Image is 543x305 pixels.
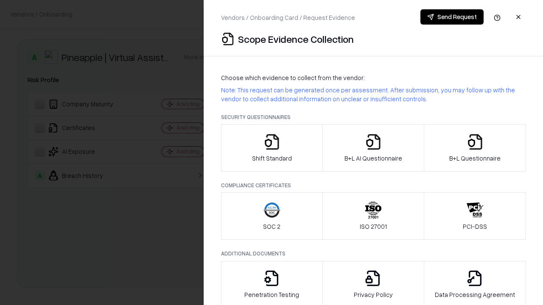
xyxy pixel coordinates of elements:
p: Privacy Policy [354,290,393,299]
p: Shift Standard [252,154,292,163]
p: Choose which evidence to collect from the vendor: [221,73,526,82]
button: B+L AI Questionnaire [322,124,425,172]
p: PCI-DSS [463,222,487,231]
p: Compliance Certificates [221,182,526,189]
p: Vendors / Onboarding Card / Request Evidence [221,13,355,22]
p: ISO 27001 [360,222,387,231]
p: Additional Documents [221,250,526,257]
p: Scope Evidence Collection [238,32,354,46]
p: B+L Questionnaire [449,154,501,163]
button: SOC 2 [221,192,323,240]
button: Send Request [420,9,484,25]
p: SOC 2 [263,222,280,231]
button: ISO 27001 [322,192,425,240]
p: Note: This request can be generated once per assessment. After submission, you may follow up with... [221,86,526,103]
button: B+L Questionnaire [424,124,526,172]
p: Penetration Testing [244,290,299,299]
button: Shift Standard [221,124,323,172]
p: Data Processing Agreement [435,290,515,299]
p: B+L AI Questionnaire [344,154,402,163]
button: PCI-DSS [424,192,526,240]
p: Security Questionnaires [221,114,526,121]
